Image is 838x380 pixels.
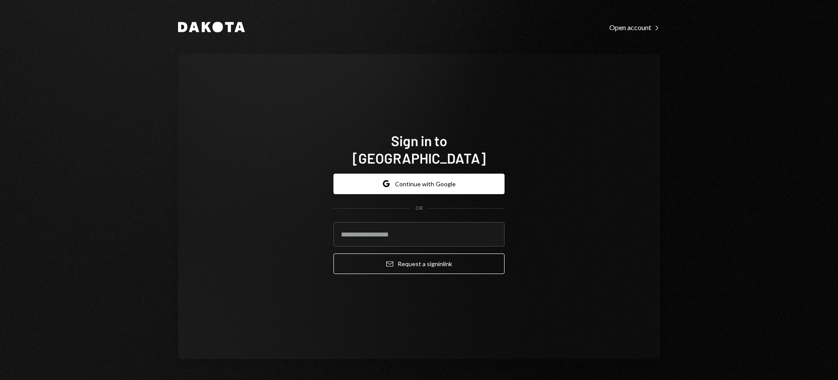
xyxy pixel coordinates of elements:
button: Request a signinlink [333,253,505,274]
h1: Sign in to [GEOGRAPHIC_DATA] [333,132,505,167]
div: OR [416,205,423,212]
a: Open account [609,22,660,32]
div: Open account [609,23,660,32]
button: Continue with Google [333,174,505,194]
